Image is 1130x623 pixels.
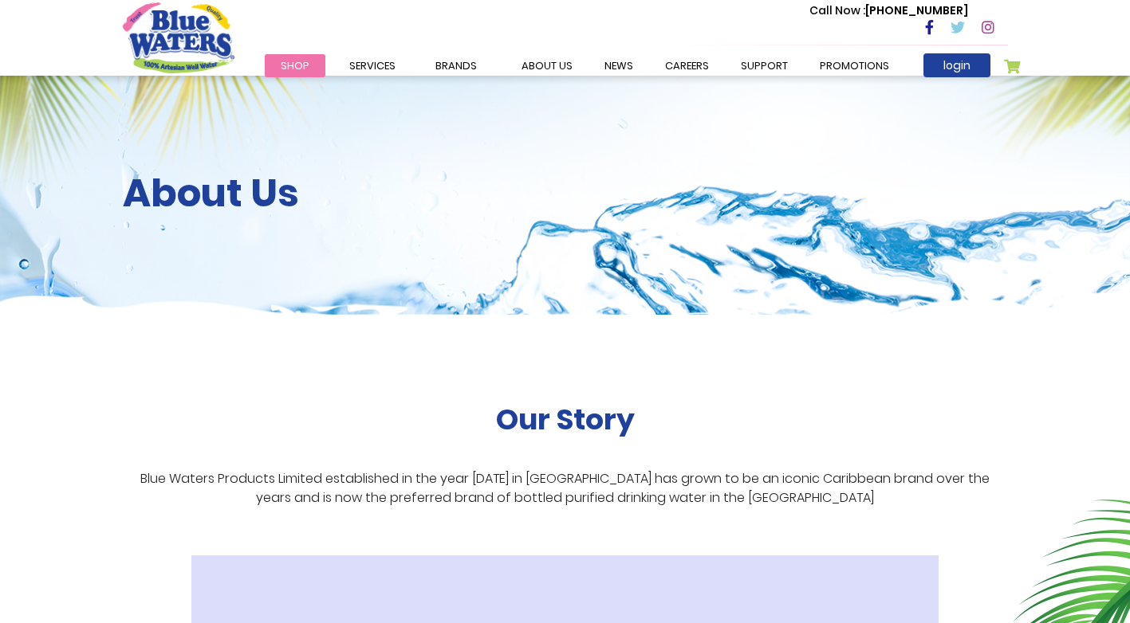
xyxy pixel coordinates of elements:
p: [PHONE_NUMBER] [809,2,968,19]
a: login [923,53,990,77]
h2: About Us [123,170,1008,217]
a: Promotions [804,54,905,77]
a: support [725,54,804,77]
span: Brands [435,58,477,73]
h2: Our Story [496,402,635,437]
a: News [589,54,649,77]
span: Shop [281,58,309,73]
p: Blue Waters Products Limited established in the year [DATE] in [GEOGRAPHIC_DATA] has grown to be ... [123,469,1008,507]
a: careers [649,54,725,77]
span: Call Now : [809,2,865,18]
a: about us [506,54,589,77]
span: Services [349,58,396,73]
a: store logo [123,2,234,72]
